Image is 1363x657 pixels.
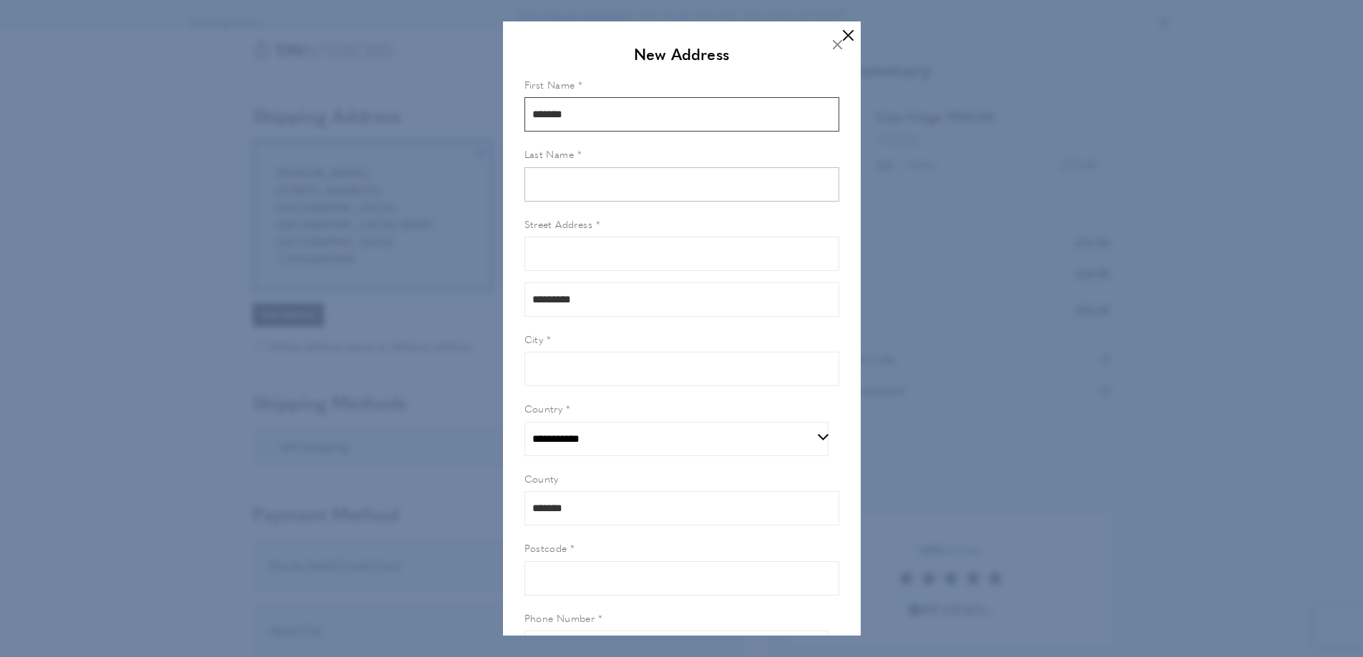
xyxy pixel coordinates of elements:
span: First Name [524,77,575,92]
span: City [524,332,544,346]
h2: New Address [524,43,839,65]
span: Country [524,401,563,415]
span: County [524,471,559,485]
span: Postcode [524,540,567,555]
span: Last Name [524,147,575,161]
span: Phone Number [524,611,595,625]
span: Street Address [524,217,593,231]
